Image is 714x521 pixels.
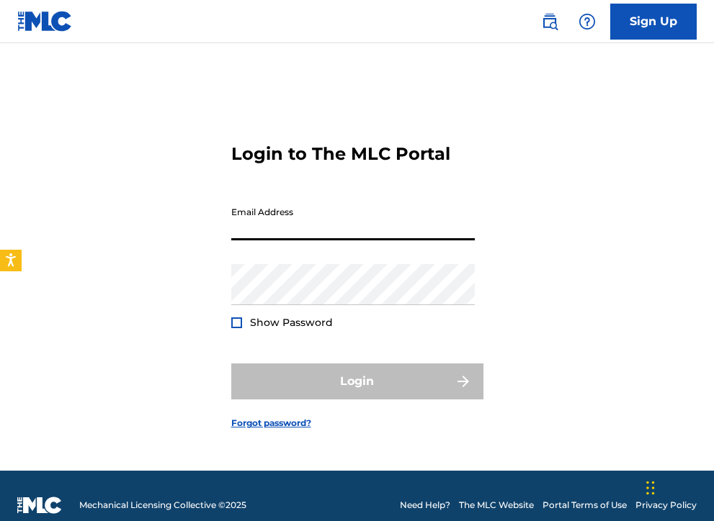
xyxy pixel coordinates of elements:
img: MLC Logo [17,11,73,32]
div: Drag [646,466,655,509]
a: Public Search [535,7,564,36]
a: Sign Up [610,4,697,40]
a: Privacy Policy [635,499,697,512]
a: The MLC Website [459,499,534,512]
a: Forgot password? [231,417,311,430]
img: search [541,13,558,30]
a: Portal Terms of Use [543,499,627,512]
span: Show Password [250,316,333,329]
div: Help [573,7,602,36]
img: logo [17,497,62,514]
a: Need Help? [400,499,450,512]
h3: Login to The MLC Portal [231,143,450,165]
iframe: Chat Widget [642,452,714,521]
img: help [579,13,596,30]
span: Mechanical Licensing Collective © 2025 [79,499,246,512]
